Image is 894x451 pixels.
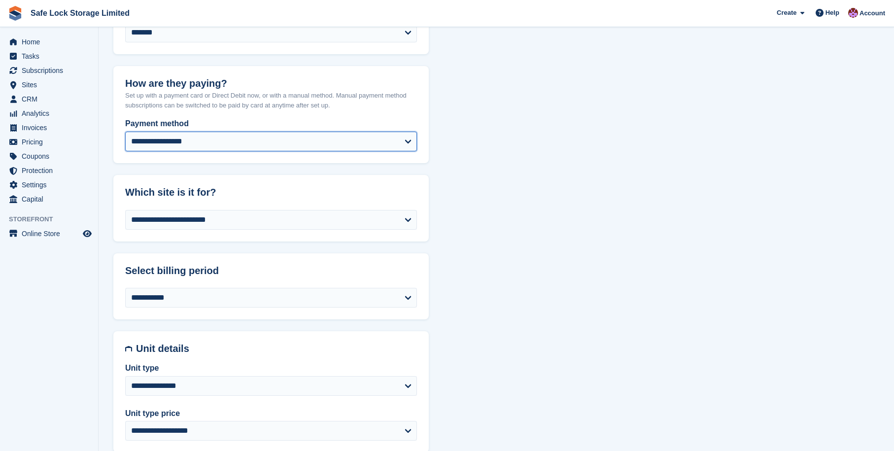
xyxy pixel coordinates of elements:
[27,5,134,21] a: Safe Lock Storage Limited
[125,91,417,110] p: Set up with a payment card or Direct Debit now, or with a manual method. Manual payment method su...
[22,106,81,120] span: Analytics
[125,118,417,130] label: Payment method
[22,164,81,177] span: Protection
[22,121,81,135] span: Invoices
[5,178,93,192] a: menu
[22,64,81,77] span: Subscriptions
[22,35,81,49] span: Home
[136,343,417,354] h2: Unit details
[22,92,81,106] span: CRM
[5,192,93,206] a: menu
[5,49,93,63] a: menu
[5,78,93,92] a: menu
[125,187,417,198] h2: Which site is it for?
[825,8,839,18] span: Help
[848,8,858,18] img: Toni Ebong
[22,178,81,192] span: Settings
[5,135,93,149] a: menu
[5,164,93,177] a: menu
[5,92,93,106] a: menu
[22,192,81,206] span: Capital
[22,49,81,63] span: Tasks
[22,135,81,149] span: Pricing
[5,106,93,120] a: menu
[5,121,93,135] a: menu
[860,8,885,18] span: Account
[777,8,796,18] span: Create
[125,265,417,277] h2: Select billing period
[5,35,93,49] a: menu
[22,149,81,163] span: Coupons
[22,78,81,92] span: Sites
[125,362,417,374] label: Unit type
[9,214,98,224] span: Storefront
[81,228,93,240] a: Preview store
[8,6,23,21] img: stora-icon-8386f47178a22dfd0bd8f6a31ec36ba5ce8667c1dd55bd0f319d3a0aa187defe.svg
[125,343,132,354] img: unit-details-icon-595b0c5c156355b767ba7b61e002efae458ec76ed5ec05730b8e856ff9ea34a9.svg
[125,408,417,419] label: Unit type price
[5,149,93,163] a: menu
[125,78,417,89] h2: How are they paying?
[22,227,81,241] span: Online Store
[5,64,93,77] a: menu
[5,227,93,241] a: menu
